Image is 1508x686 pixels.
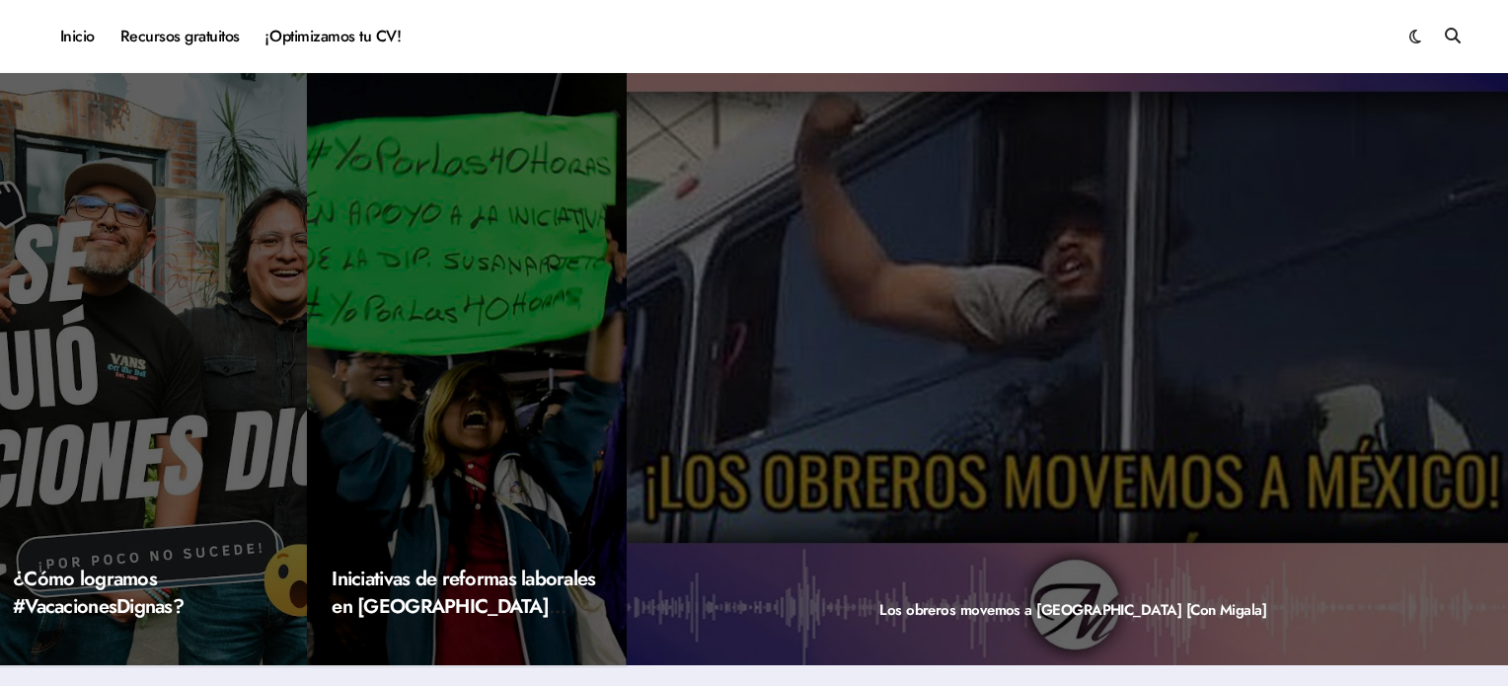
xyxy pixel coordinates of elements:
[13,565,184,621] a: ¿Cómo logramos #VacacionesDignas?
[332,565,595,648] a: Iniciativas de reformas laborales en [GEOGRAPHIC_DATA] (2023)
[108,10,253,63] a: Recursos gratuitos
[253,10,414,63] a: ¡Optimizamos tu CV!
[47,10,108,63] a: Inicio
[879,599,1266,621] a: Los obreros movemos a [GEOGRAPHIC_DATA] [Con Migala]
